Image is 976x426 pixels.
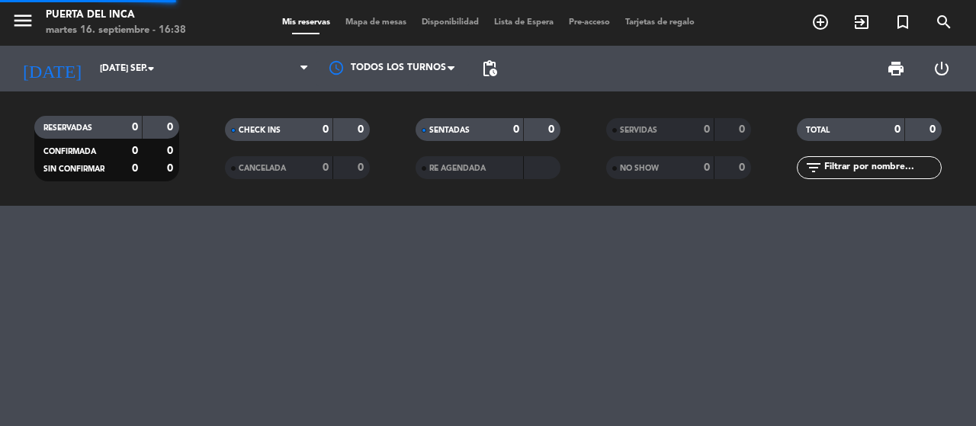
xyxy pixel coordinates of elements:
button: menu [11,9,34,37]
strong: 0 [358,162,367,173]
strong: 0 [167,163,176,174]
strong: 0 [513,124,519,135]
strong: 0 [929,124,939,135]
strong: 0 [167,146,176,156]
span: CANCELADA [239,165,286,172]
i: arrow_drop_down [142,59,160,78]
strong: 0 [548,124,557,135]
strong: 0 [323,162,329,173]
span: NO SHOW [620,165,659,172]
span: SERVIDAS [620,127,657,134]
span: Disponibilidad [414,18,486,27]
div: LOG OUT [919,46,965,91]
span: print [887,59,905,78]
div: martes 16. septiembre - 16:38 [46,23,186,38]
strong: 0 [323,124,329,135]
strong: 0 [739,124,748,135]
span: Tarjetas de regalo [618,18,702,27]
span: Mapa de mesas [338,18,414,27]
input: Filtrar por nombre... [823,159,941,176]
span: pending_actions [480,59,499,78]
span: Pre-acceso [561,18,618,27]
span: Mis reservas [274,18,338,27]
i: add_circle_outline [811,13,830,31]
i: menu [11,9,34,32]
strong: 0 [739,162,748,173]
span: SIN CONFIRMAR [43,165,104,173]
i: exit_to_app [852,13,871,31]
strong: 0 [358,124,367,135]
i: search [935,13,953,31]
strong: 0 [132,122,138,133]
i: [DATE] [11,52,92,85]
strong: 0 [704,124,710,135]
span: CHECK INS [239,127,281,134]
span: RESERVADAS [43,124,92,132]
strong: 0 [894,124,901,135]
i: power_settings_new [933,59,951,78]
i: filter_list [804,159,823,177]
span: SENTADAS [429,127,470,134]
strong: 0 [132,163,138,174]
span: TOTAL [806,127,830,134]
div: Puerta del Inca [46,8,186,23]
strong: 0 [704,162,710,173]
span: RE AGENDADA [429,165,486,172]
strong: 0 [132,146,138,156]
span: Lista de Espera [486,18,561,27]
span: CONFIRMADA [43,148,96,155]
i: turned_in_not [894,13,912,31]
strong: 0 [167,122,176,133]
